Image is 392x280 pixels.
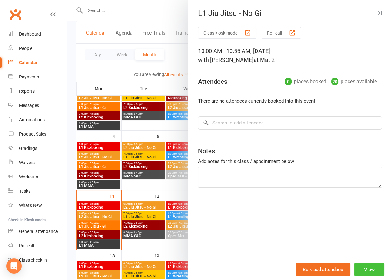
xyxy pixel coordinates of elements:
div: 10:00 AM - 10:55 AM, [DATE] [198,47,382,64]
div: Notes [198,147,215,156]
div: Calendar [19,60,37,65]
a: Gradings [8,141,67,156]
div: Automations [19,117,45,122]
a: Product Sales [8,127,67,141]
span: with [PERSON_NAME] [198,57,254,63]
div: Gradings [19,146,37,151]
div: places booked [285,77,326,86]
div: Waivers [19,160,35,165]
div: General attendance [19,229,58,234]
div: What's New [19,203,42,208]
div: Attendees [198,77,227,86]
div: Tasks [19,189,30,194]
a: Class kiosk mode [8,253,67,267]
div: People [19,46,32,51]
a: Automations [8,113,67,127]
a: Reports [8,84,67,98]
button: Class kiosk mode [198,27,256,39]
div: Reports [19,89,35,94]
div: Dashboard [19,31,41,37]
a: Payments [8,70,67,84]
a: General attendance kiosk mode [8,224,67,239]
div: Payments [19,74,39,79]
a: Clubworx [8,6,23,22]
a: Roll call [8,239,67,253]
div: 20 [331,78,338,85]
div: L1 Jiu Jitsu - No Gi [188,9,392,18]
div: Open Intercom Messenger [6,258,22,274]
div: Class check-in [19,257,47,263]
a: Calendar [8,56,67,70]
div: Roll call [19,243,34,248]
div: Messages [19,103,39,108]
a: People [8,41,67,56]
a: What's New [8,198,67,213]
a: Dashboard [8,27,67,41]
div: Workouts [19,174,38,179]
div: 0 [285,78,292,85]
a: Workouts [8,170,67,184]
input: Search to add attendees [198,116,382,130]
button: Bulk add attendees [296,263,350,276]
a: Messages [8,98,67,113]
a: Waivers [8,156,67,170]
button: View [354,263,384,276]
a: Tasks [8,184,67,198]
div: Add notes for this class / appointment below [198,157,382,165]
div: places available [331,77,377,86]
span: at Mat 2 [254,57,275,63]
div: Product Sales [19,131,46,137]
li: There are no attendees currently booked into this event. [198,97,382,105]
button: Roll call [262,27,301,39]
